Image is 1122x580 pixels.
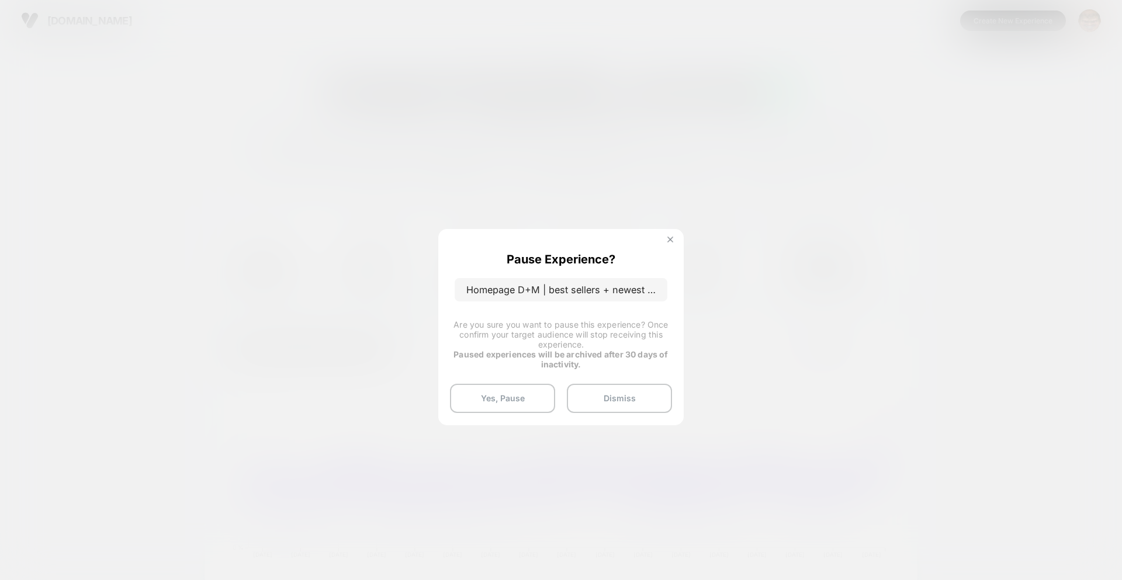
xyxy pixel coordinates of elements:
[567,384,672,413] button: Dismiss
[455,278,667,301] p: Homepage D+M | best sellers + newest drops
[453,319,668,349] span: Are you sure you want to pause this experience? Once confirm your target audience will stop recei...
[453,349,668,369] strong: Paused experiences will be archived after 30 days of inactivity.
[450,384,555,413] button: Yes, Pause
[507,252,615,266] p: Pause Experience?
[667,237,673,242] img: close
